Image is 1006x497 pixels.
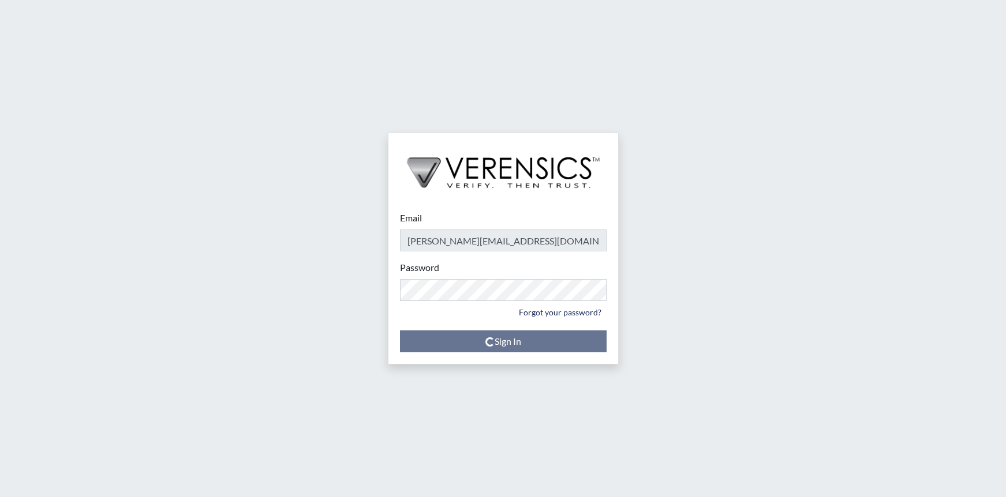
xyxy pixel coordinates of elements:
img: logo-wide-black.2aad4157.png [388,133,618,200]
a: Forgot your password? [514,303,607,321]
button: Sign In [400,330,607,352]
label: Password [400,261,439,274]
input: Email [400,229,607,251]
label: Email [400,211,422,225]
